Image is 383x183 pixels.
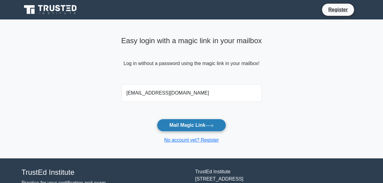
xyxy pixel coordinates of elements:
[121,34,262,82] div: Log in without a password using the magic link in your mailbox!
[164,137,219,143] a: No account yet? Register
[121,36,262,45] h4: Easy login with a magic link in your mailbox
[157,119,226,132] button: Mail Magic Link
[22,168,188,177] h4: TrustEd Institute
[324,6,351,13] a: Register
[121,84,262,102] input: Email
